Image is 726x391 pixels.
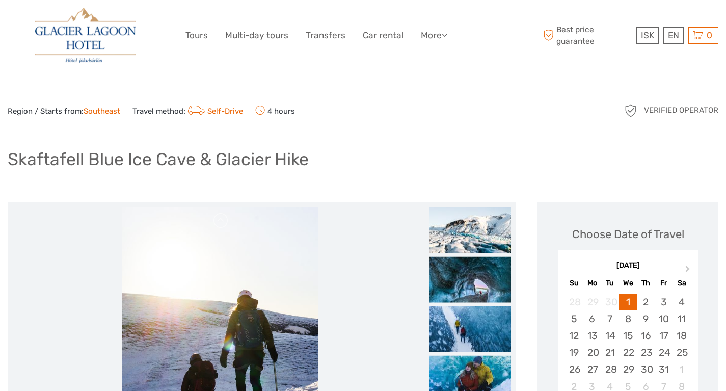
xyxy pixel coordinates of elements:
[623,102,639,119] img: verified_operator_grey_128.png
[644,105,718,116] span: Verified Operator
[117,16,129,28] button: Open LiveChat chat widget
[637,361,655,378] div: Choose Thursday, October 30th, 2025
[655,294,673,310] div: Choose Friday, October 3rd, 2025
[601,344,619,361] div: Choose Tuesday, October 21st, 2025
[601,361,619,378] div: Choose Tuesday, October 28th, 2025
[705,30,714,40] span: 0
[14,18,115,26] p: We're away right now. Please check back later!
[637,344,655,361] div: Choose Thursday, October 23rd, 2025
[663,27,684,44] div: EN
[619,344,637,361] div: Choose Wednesday, October 22nd, 2025
[565,276,583,290] div: Su
[619,310,637,327] div: Choose Wednesday, October 8th, 2025
[185,28,208,43] a: Tours
[8,106,120,117] span: Region / Starts from:
[225,28,288,43] a: Multi-day tours
[673,294,690,310] div: Choose Saturday, October 4th, 2025
[572,226,684,242] div: Choose Date of Travel
[681,263,697,279] button: Next Month
[8,149,309,170] h1: Skaftafell Blue Ice Cave & Glacier Hike
[673,276,690,290] div: Sa
[619,327,637,344] div: Choose Wednesday, October 15th, 2025
[565,361,583,378] div: Choose Sunday, October 26th, 2025
[655,327,673,344] div: Choose Friday, October 17th, 2025
[637,294,655,310] div: Choose Thursday, October 2nd, 2025
[583,361,601,378] div: Choose Monday, October 27th, 2025
[673,310,690,327] div: Choose Saturday, October 11th, 2025
[565,310,583,327] div: Choose Sunday, October 5th, 2025
[583,310,601,327] div: Choose Monday, October 6th, 2025
[583,327,601,344] div: Choose Monday, October 13th, 2025
[429,306,511,352] img: 7df5abc3963244af85df8df372dedffb_slider_thumbnail.jpg
[565,344,583,361] div: Choose Sunday, October 19th, 2025
[132,103,243,118] span: Travel method:
[619,276,637,290] div: We
[673,344,690,361] div: Choose Saturday, October 25th, 2025
[558,260,698,271] div: [DATE]
[565,294,583,310] div: Not available Sunday, September 28th, 2025
[655,361,673,378] div: Choose Friday, October 31st, 2025
[429,256,511,302] img: 0eb243a0a7e54b0ab0c6614673e2ba76_slider_thumbnail.jpeg
[35,8,136,63] img: 2790-86ba44ba-e5e5-4a53-8ab7-28051417b7bc_logo_big.jpg
[541,24,634,46] span: Best price guarantee
[601,294,619,310] div: Not available Tuesday, September 30th, 2025
[637,327,655,344] div: Choose Thursday, October 16th, 2025
[363,28,404,43] a: Car rental
[655,344,673,361] div: Choose Friday, October 24th, 2025
[619,361,637,378] div: Choose Wednesday, October 29th, 2025
[429,207,511,253] img: ae79ec452f064fa780983fb8559077c2_slider_thumbnail.jpg
[583,344,601,361] div: Choose Monday, October 20th, 2025
[619,294,637,310] div: Choose Wednesday, October 1st, 2025
[637,276,655,290] div: Th
[673,327,690,344] div: Choose Saturday, October 18th, 2025
[421,28,447,43] a: More
[583,294,601,310] div: Not available Monday, September 29th, 2025
[673,361,690,378] div: Choose Saturday, November 1st, 2025
[255,103,295,118] span: 4 hours
[637,310,655,327] div: Choose Thursday, October 9th, 2025
[601,327,619,344] div: Choose Tuesday, October 14th, 2025
[84,107,120,116] a: Southeast
[185,107,243,116] a: Self-Drive
[565,327,583,344] div: Choose Sunday, October 12th, 2025
[641,30,654,40] span: ISK
[601,276,619,290] div: Tu
[601,310,619,327] div: Choose Tuesday, October 7th, 2025
[583,276,601,290] div: Mo
[306,28,345,43] a: Transfers
[655,310,673,327] div: Choose Friday, October 10th, 2025
[655,276,673,290] div: Fr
